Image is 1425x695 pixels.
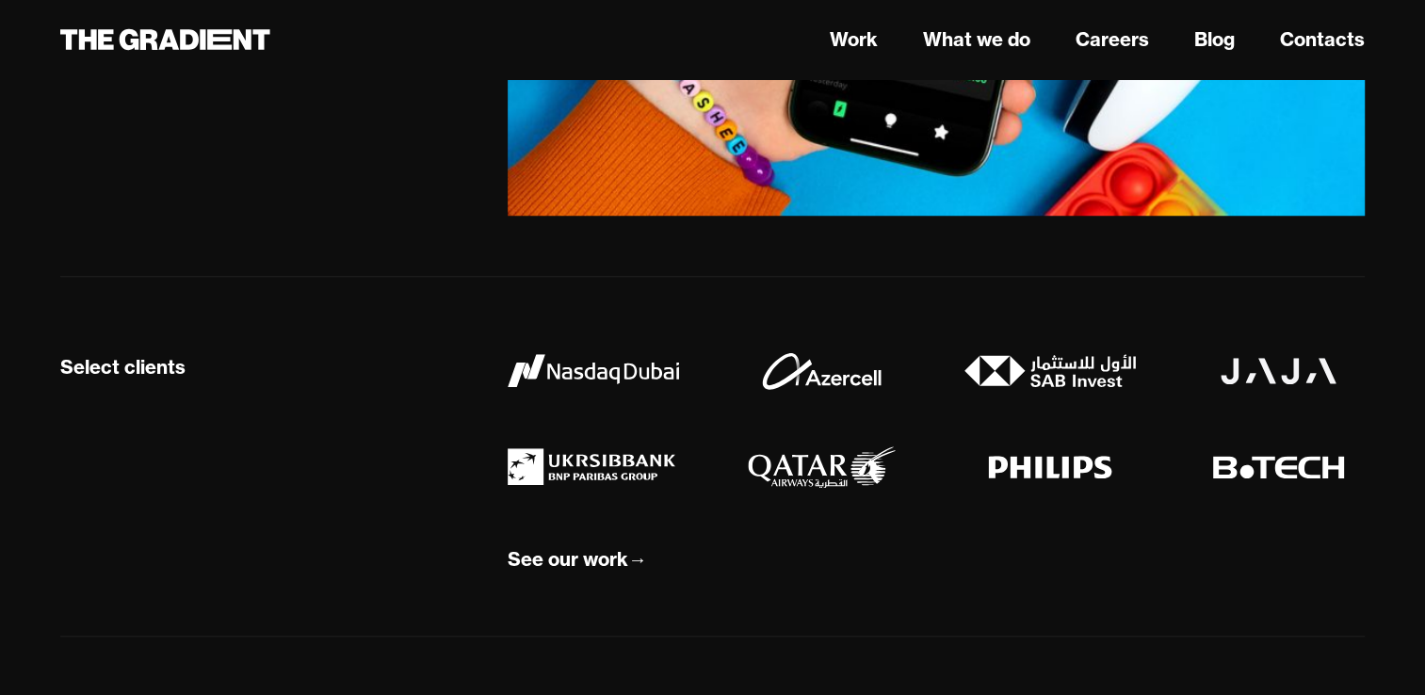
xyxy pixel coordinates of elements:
[964,354,1137,387] img: SAB Invest
[508,354,680,386] img: Nasdaq Dubai logo
[1194,25,1235,54] a: Blog
[508,544,647,575] a: See our work→
[1076,25,1149,54] a: Careers
[60,355,186,380] div: Select clients
[508,547,628,572] div: See our work
[830,25,878,54] a: Work
[923,25,1030,54] a: What we do
[1280,25,1365,54] a: Contacts
[628,547,647,572] div: →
